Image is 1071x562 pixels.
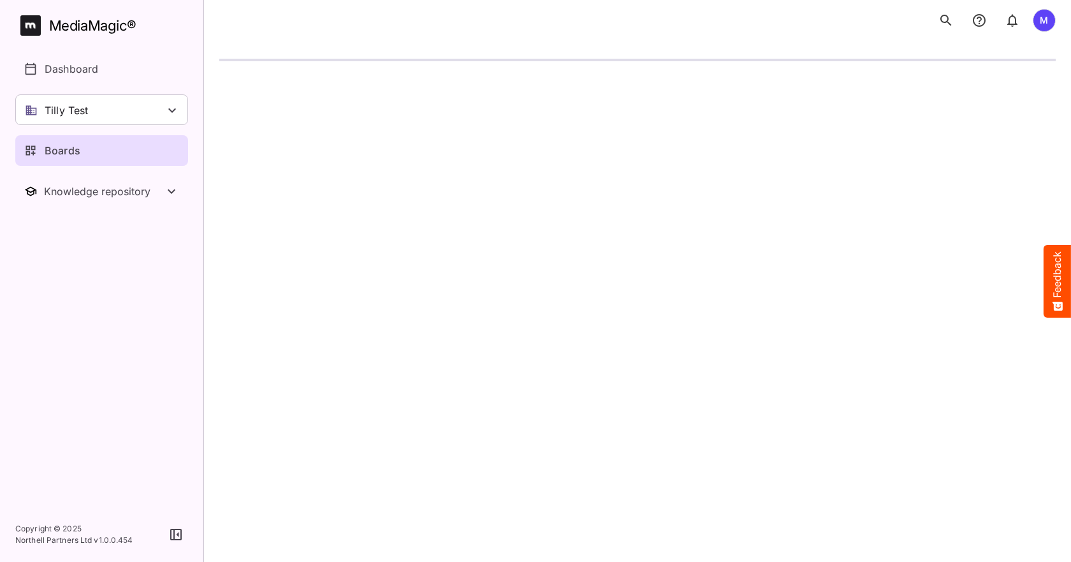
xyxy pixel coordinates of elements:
[15,135,188,166] a: Boards
[1033,9,1056,32] div: M
[15,54,188,84] a: Dashboard
[15,535,133,546] p: Northell Partners Ltd v 1.0.0.454
[44,185,164,198] div: Knowledge repository
[933,8,959,33] button: search
[15,176,188,207] button: Toggle Knowledge repository
[49,15,136,36] div: MediaMagic ®
[966,8,992,33] button: notifications
[15,176,188,207] nav: Knowledge repository
[45,103,89,118] p: Tilly Test
[1000,8,1025,33] button: notifications
[45,61,98,77] p: Dashboard
[15,523,133,535] p: Copyright © 2025
[1044,245,1071,318] button: Feedback
[45,143,80,158] p: Boards
[20,15,188,36] a: MediaMagic®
